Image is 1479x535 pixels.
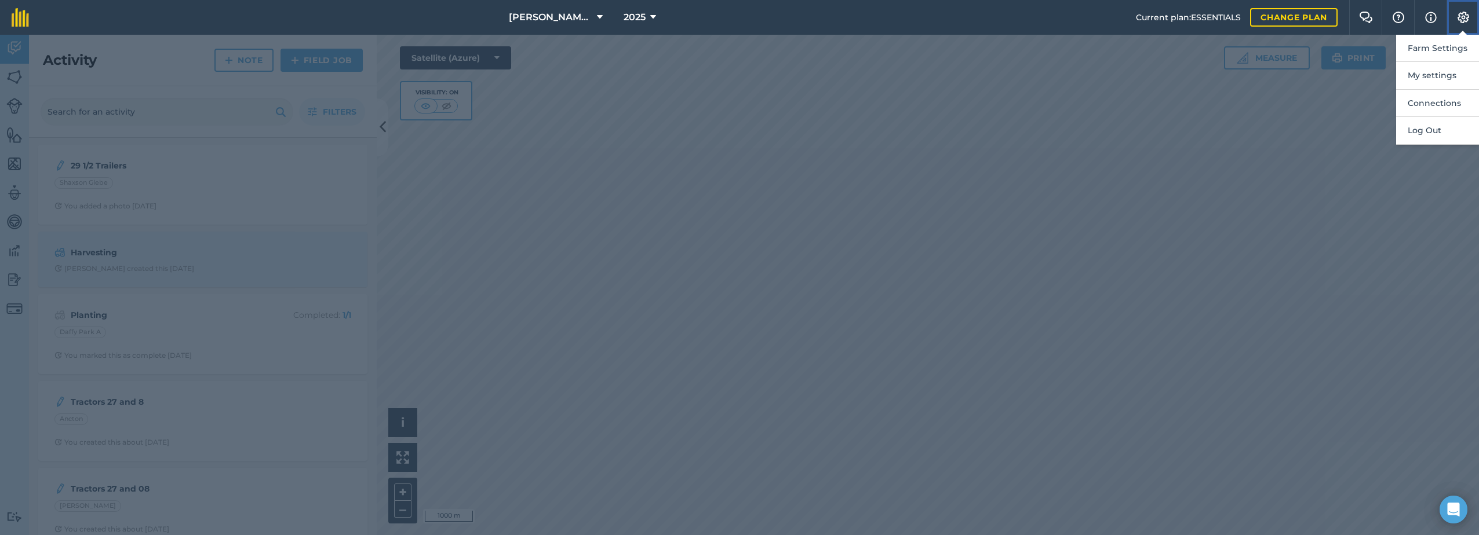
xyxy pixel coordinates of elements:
img: A cog icon [1456,12,1470,23]
img: svg+xml;base64,PHN2ZyB4bWxucz0iaHR0cDovL3d3dy53My5vcmcvMjAwMC9zdmciIHdpZHRoPSIxNyIgaGVpZ2h0PSIxNy... [1425,10,1437,24]
button: My settings [1396,62,1479,89]
button: Farm Settings [1396,35,1479,62]
img: A question mark icon [1391,12,1405,23]
img: fieldmargin Logo [12,8,29,27]
button: Log Out [1396,117,1479,144]
a: Change plan [1250,8,1338,27]
span: 2025 [624,10,646,24]
span: [PERSON_NAME] Farm Life [509,10,592,24]
button: Connections [1396,90,1479,117]
span: Current plan : ESSENTIALS [1136,11,1241,24]
div: Open Intercom Messenger [1440,496,1467,523]
img: Two speech bubbles overlapping with the left bubble in the forefront [1359,12,1373,23]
